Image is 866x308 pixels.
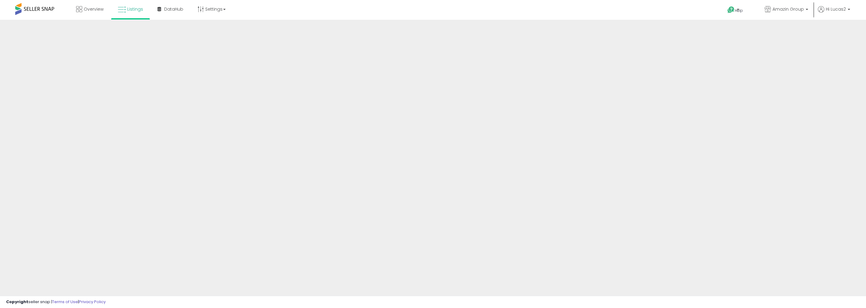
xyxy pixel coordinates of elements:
[164,6,183,12] span: DataHub
[818,6,850,20] a: Hi Lucas2
[84,6,104,12] span: Overview
[127,6,143,12] span: Listings
[773,6,804,12] span: Amazin Group
[826,6,846,12] span: Hi Lucas2
[727,6,735,14] i: Get Help
[735,8,743,13] span: Help
[723,2,755,20] a: Help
